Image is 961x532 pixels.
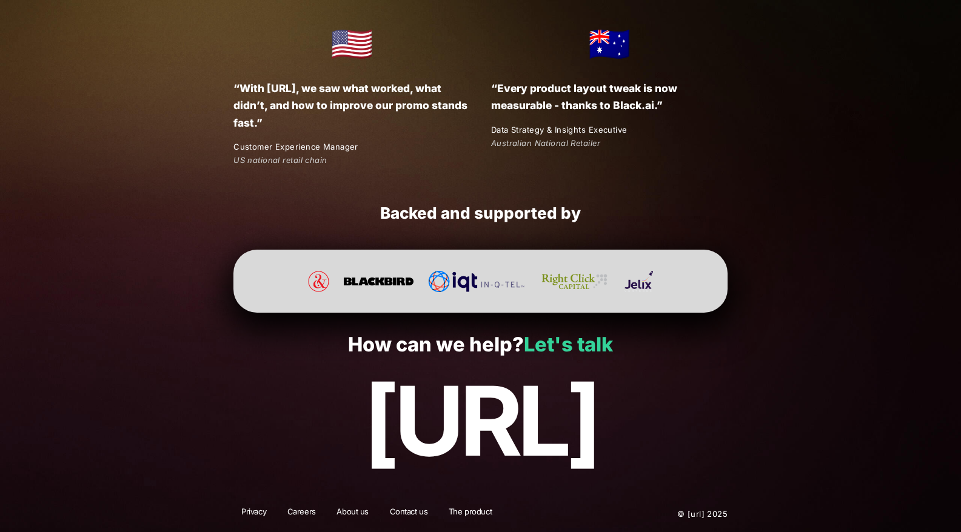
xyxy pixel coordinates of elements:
[491,16,728,71] h2: 🇦🇺
[524,333,613,356] a: Let's talk
[539,271,610,292] img: Right Click Capital Website
[26,334,934,356] p: How can we help?
[491,138,600,148] em: Australian National Retailer
[329,506,377,522] a: About us
[233,506,274,522] a: Privacy
[233,141,470,153] p: Customer Experience Manager
[26,367,934,474] p: [URL]
[491,80,728,114] p: “Every product layout tweak is now measurable - thanks to Black.ai.”
[491,124,728,136] p: Data Strategy & Insights Executive
[382,506,436,522] a: Contact us
[280,506,324,522] a: Careers
[233,80,470,131] p: “With [URL], we saw what worked, what didn’t, and how to improve our promo stands fast.”
[308,271,329,292] img: Pan Effect Website
[344,271,414,292] img: Blackbird Ventures Website
[604,506,728,522] p: © [URL] 2025
[624,271,652,292] img: Jelix Ventures Website
[233,204,728,224] h2: Backed and supported by
[441,506,500,522] a: The product
[428,271,524,292] img: In-Q-Tel (IQT)
[233,16,470,71] h2: 🇺🇸
[233,155,327,165] em: US national retail chain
